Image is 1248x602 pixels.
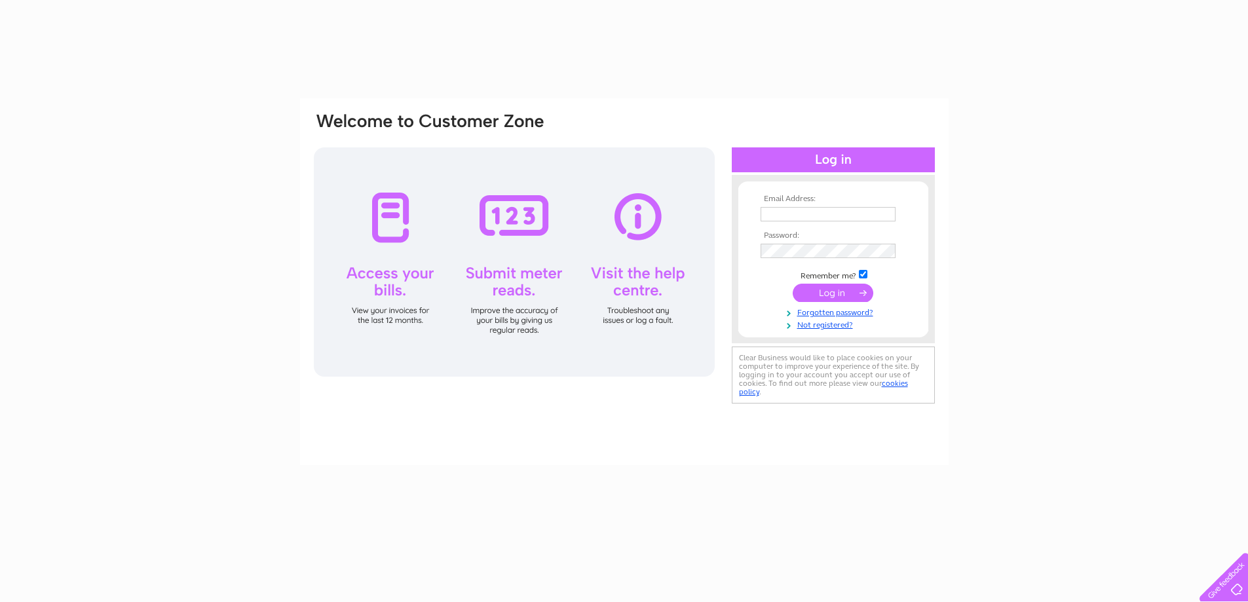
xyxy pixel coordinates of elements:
[757,268,909,281] td: Remember me?
[793,284,873,302] input: Submit
[732,347,935,404] div: Clear Business would like to place cookies on your computer to improve your experience of the sit...
[757,231,909,240] th: Password:
[761,318,909,330] a: Not registered?
[761,305,909,318] a: Forgotten password?
[757,195,909,204] th: Email Address:
[739,379,908,396] a: cookies policy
